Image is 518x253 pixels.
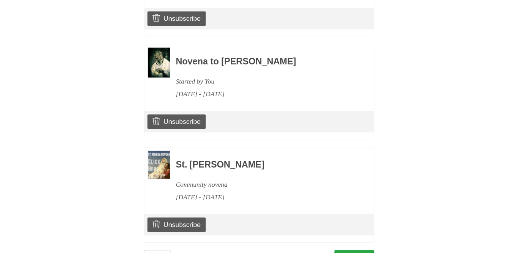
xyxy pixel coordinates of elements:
[148,48,170,77] img: Novena image
[176,178,353,191] div: Community novena
[147,114,205,129] a: Unsubscribe
[176,160,353,170] h3: St. [PERSON_NAME]
[176,191,353,204] div: [DATE] - [DATE]
[176,75,353,88] div: Started by You
[176,88,353,100] div: [DATE] - [DATE]
[148,151,170,179] img: Novena image
[147,217,205,232] a: Unsubscribe
[176,57,353,67] h3: Novena to [PERSON_NAME]
[147,11,205,26] a: Unsubscribe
